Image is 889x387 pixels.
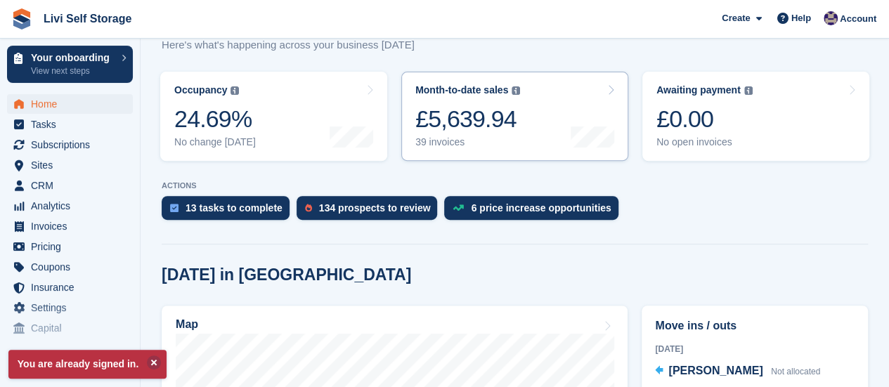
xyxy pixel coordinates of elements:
div: [DATE] [655,343,855,355]
a: menu [7,298,133,317]
img: Jim [824,11,838,25]
a: Awaiting payment £0.00 No open invoices [642,72,869,161]
a: Livi Self Storage [38,7,137,30]
span: Tasks [31,114,115,134]
p: ACTIONS [162,181,868,190]
div: Month-to-date sales [415,84,508,96]
span: Pricing [31,237,115,256]
div: £0.00 [656,105,753,133]
a: 134 prospects to review [297,196,445,227]
a: Month-to-date sales £5,639.94 39 invoices [401,72,628,161]
img: price_increase_opportunities-93ffe204e8149a01c8c9dc8f82e8f89637d9d84a8eef4429ea346261dce0b2c0.svg [453,204,464,211]
a: menu [7,114,133,134]
h2: Move ins / outs [655,317,855,334]
span: CRM [31,176,115,195]
a: Occupancy 24.69% No change [DATE] [160,72,387,161]
div: Occupancy [174,84,227,96]
a: menu [7,318,133,338]
div: 13 tasks to complete [186,202,283,214]
p: View next steps [31,65,115,77]
h2: Map [176,318,198,331]
a: [PERSON_NAME] Not allocated [655,362,820,381]
span: Capital [31,318,115,338]
span: Home [31,94,115,114]
span: Coupons [31,257,115,277]
a: menu [7,94,133,114]
span: Not allocated [771,367,820,376]
span: [PERSON_NAME] [668,365,763,376]
div: Awaiting payment [656,84,741,96]
div: No open invoices [656,136,753,148]
h2: [DATE] in [GEOGRAPHIC_DATA] [162,265,411,284]
a: 13 tasks to complete [162,196,297,227]
p: Your onboarding [31,53,115,63]
span: Invoices [31,216,115,236]
img: stora-icon-8386f47178a22dfd0bd8f6a31ec36ba5ce8667c1dd55bd0f319d3a0aa187defe.svg [11,8,32,29]
a: menu [7,135,133,155]
img: task-75834270c22a3079a89374b754ae025e5fb1db73e45f91037f5363f120a921f8.svg [170,204,179,212]
p: You are already signed in. [8,350,167,379]
div: 6 price increase opportunities [471,202,611,214]
a: menu [7,257,133,277]
span: Account [840,12,876,26]
span: Create [722,11,750,25]
a: menu [7,277,133,297]
span: Settings [31,298,115,317]
div: No change [DATE] [174,136,256,148]
img: prospect-51fa495bee0391a8d652442698ab0144808aea92771e9ea1ae160a38d050c398.svg [305,204,312,212]
div: 24.69% [174,105,256,133]
span: Help [791,11,811,25]
img: icon-info-grey-7440780725fd019a000dd9b08b2336e03edf1995a4989e88bcd33f0948082b44.svg [231,86,239,95]
a: menu [7,216,133,236]
div: £5,639.94 [415,105,520,133]
a: Your onboarding View next steps [7,46,133,83]
span: Insurance [31,277,115,297]
span: Analytics [31,196,115,216]
a: menu [7,155,133,175]
div: 39 invoices [415,136,520,148]
p: Here's what's happening across your business [DATE] [162,37,429,53]
a: 6 price increase opportunities [444,196,625,227]
div: 134 prospects to review [319,202,431,214]
span: Subscriptions [31,135,115,155]
a: menu [7,176,133,195]
img: icon-info-grey-7440780725fd019a000dd9b08b2336e03edf1995a4989e88bcd33f0948082b44.svg [744,86,753,95]
img: icon-info-grey-7440780725fd019a000dd9b08b2336e03edf1995a4989e88bcd33f0948082b44.svg [512,86,520,95]
a: menu [7,237,133,256]
span: Sites [31,155,115,175]
a: menu [7,196,133,216]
